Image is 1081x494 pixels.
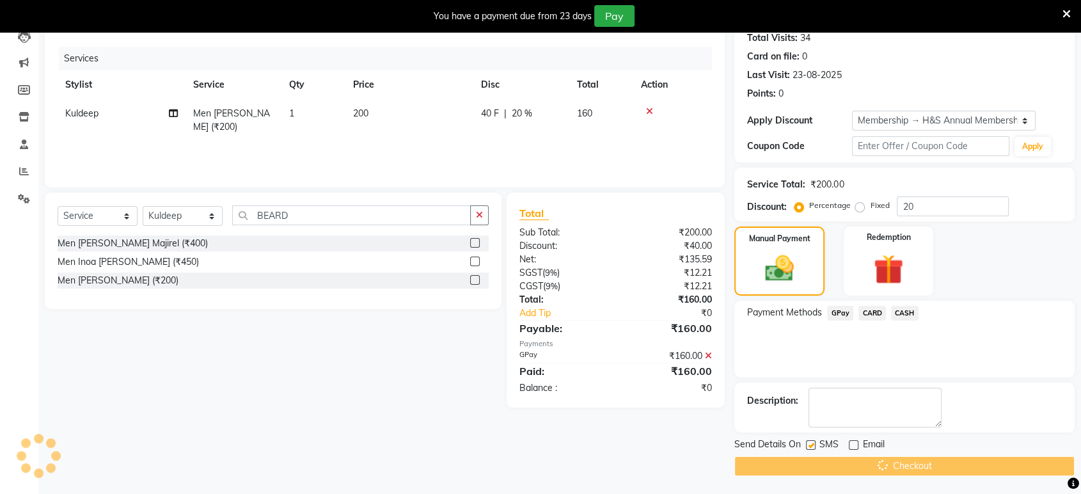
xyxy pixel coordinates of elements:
span: | [504,107,507,120]
div: ₹200.00 [810,178,844,191]
label: Manual Payment [749,233,810,244]
div: Payable: [510,321,616,336]
span: 9% [546,281,558,291]
div: ₹0 [633,307,722,320]
span: Send Details On [734,438,801,454]
div: Men [PERSON_NAME] Majirel (₹400) [58,237,208,250]
div: ₹12.21 [616,280,722,293]
th: Stylist [58,70,185,99]
input: Search or Scan [232,205,471,225]
div: ₹40.00 [616,239,722,253]
span: 200 [353,108,368,119]
span: CGST [519,280,543,292]
div: Services [59,47,722,70]
span: Total [519,207,549,220]
div: ₹135.59 [616,253,722,266]
th: Total [569,70,633,99]
div: GPay [510,349,616,363]
div: Service Total: [747,178,805,191]
div: Balance : [510,381,616,395]
div: Total: [510,293,616,307]
span: Men [PERSON_NAME] (₹200) [193,108,270,132]
span: CARD [858,306,886,321]
button: Apply [1014,137,1051,156]
th: Disc [473,70,569,99]
div: 0 [778,87,784,100]
label: Percentage [809,200,850,211]
span: SGST [519,267,542,278]
th: Action [633,70,712,99]
span: 9% [545,267,557,278]
div: Net: [510,253,616,266]
img: _gift.svg [864,251,912,288]
div: Payments [519,339,712,349]
div: Last Visit: [747,68,790,82]
div: ₹12.21 [616,266,722,280]
div: ₹160.00 [616,349,722,363]
div: Coupon Code [747,139,852,153]
div: ₹160.00 [616,293,722,307]
div: Description: [747,394,798,408]
span: Payment Methods [747,306,822,319]
a: Add Tip [510,307,633,320]
div: ₹0 [616,381,722,395]
div: ( ) [510,280,616,293]
span: Email [862,438,884,454]
div: Card on file: [747,50,800,63]
div: Men Inoa [PERSON_NAME] (₹450) [58,255,199,269]
div: Discount: [510,239,616,253]
div: ( ) [510,266,616,280]
div: Sub Total: [510,226,616,239]
div: ₹160.00 [616,321,722,336]
span: SMS [819,438,839,454]
div: 0 [802,50,807,63]
div: Paid: [510,363,616,379]
div: Points: [747,87,776,100]
div: You have a payment due from 23 days [434,10,592,23]
div: Men [PERSON_NAME] (₹200) [58,274,178,287]
img: _cash.svg [756,252,802,285]
div: Discount: [747,200,787,214]
span: Kuldeep [65,108,99,119]
div: Apply Discount [747,114,852,127]
label: Redemption [866,232,910,243]
span: 40 F [481,107,499,120]
input: Enter Offer / Coupon Code [852,136,1009,156]
th: Price [345,70,473,99]
span: 20 % [512,107,532,120]
span: CASH [891,306,919,321]
div: ₹200.00 [616,226,722,239]
div: ₹160.00 [616,363,722,379]
div: 23-08-2025 [793,68,841,82]
span: 160 [577,108,592,119]
div: Total Visits: [747,31,798,45]
th: Service [185,70,281,99]
label: Fixed [870,200,889,211]
span: GPay [827,306,853,321]
span: 1 [289,108,294,119]
div: 34 [800,31,810,45]
button: Pay [594,5,635,27]
th: Qty [281,70,345,99]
